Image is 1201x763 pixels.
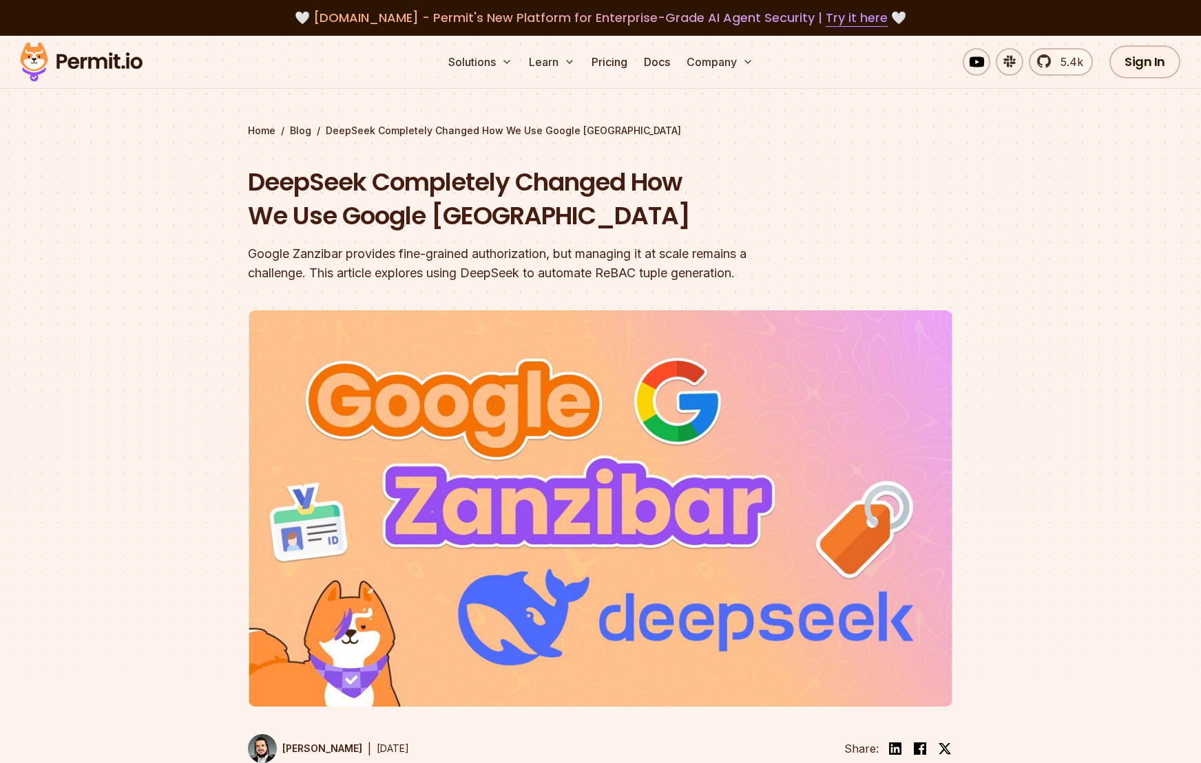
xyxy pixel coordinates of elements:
img: Gabriel L. Manor [248,734,277,763]
a: Try it here [826,9,888,27]
a: Blog [290,124,311,138]
div: 🤍 🤍 [33,8,1168,28]
time: [DATE] [377,742,409,754]
a: 5.4k [1029,48,1093,76]
p: [PERSON_NAME] [282,742,362,755]
a: Sign In [1109,45,1180,78]
img: linkedin [887,740,904,757]
a: Docs [638,48,676,76]
button: Learn [523,48,581,76]
a: [PERSON_NAME] [248,734,362,763]
span: [DOMAIN_NAME] - Permit's New Platform for Enterprise-Grade AI Agent Security | [313,9,888,26]
img: twitter [938,742,952,755]
span: 5.4k [1052,54,1083,70]
div: / / [248,124,953,138]
div: | [368,740,371,757]
h1: DeepSeek Completely Changed How We Use Google [GEOGRAPHIC_DATA] [248,165,777,233]
img: facebook [912,740,928,757]
button: Company [681,48,759,76]
img: Permit logo [14,39,149,85]
img: DeepSeek Completely Changed How We Use Google Zanzibar [248,310,953,707]
div: Google Zanzibar provides fine-grained authorization, but managing it at scale remains a challenge... [248,244,777,283]
a: Pricing [586,48,633,76]
li: Share: [844,740,879,757]
a: Home [248,124,275,138]
button: Solutions [443,48,518,76]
